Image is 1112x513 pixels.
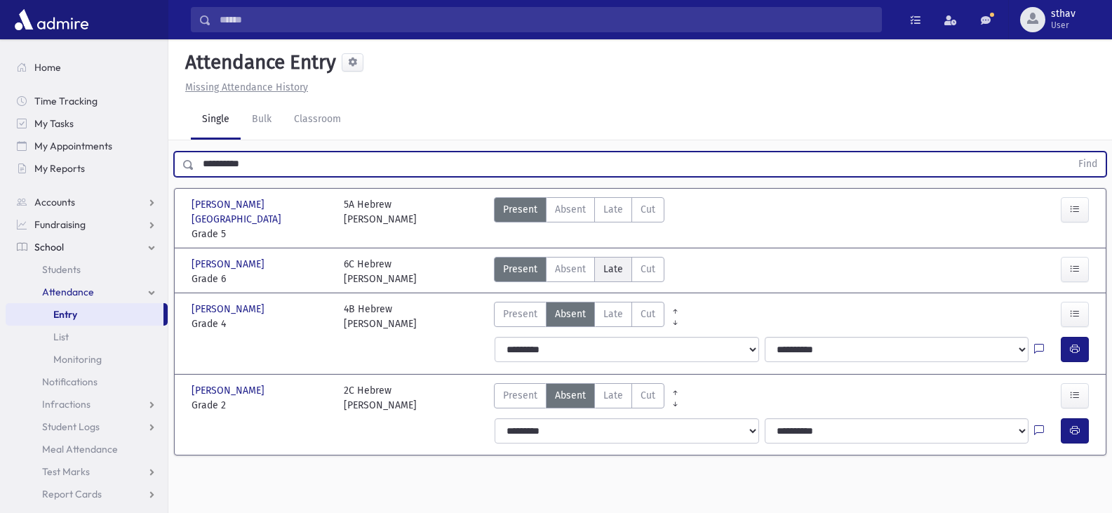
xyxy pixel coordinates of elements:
[603,202,623,217] span: Late
[641,307,655,321] span: Cut
[555,307,586,321] span: Absent
[34,61,61,74] span: Home
[34,218,86,231] span: Fundraising
[180,81,308,93] a: Missing Attendance History
[555,388,586,403] span: Absent
[1051,20,1076,31] span: User
[34,241,64,253] span: School
[34,196,75,208] span: Accounts
[241,100,283,140] a: Bulk
[42,375,98,388] span: Notifications
[1070,152,1106,176] button: Find
[555,202,586,217] span: Absent
[53,353,102,366] span: Monitoring
[42,488,102,500] span: Report Cards
[42,398,91,411] span: Infractions
[6,371,168,393] a: Notifications
[34,140,112,152] span: My Appointments
[34,117,74,130] span: My Tasks
[603,262,623,277] span: Late
[192,197,330,227] span: [PERSON_NAME][GEOGRAPHIC_DATA]
[192,317,330,331] span: Grade 4
[6,303,163,326] a: Entry
[34,95,98,107] span: Time Tracking
[6,348,168,371] a: Monitoring
[6,157,168,180] a: My Reports
[503,202,537,217] span: Present
[603,307,623,321] span: Late
[1051,8,1076,20] span: sthav
[53,308,77,321] span: Entry
[344,302,417,331] div: 4B Hebrew [PERSON_NAME]
[6,415,168,438] a: Student Logs
[603,388,623,403] span: Late
[6,326,168,348] a: List
[6,393,168,415] a: Infractions
[6,438,168,460] a: Meal Attendance
[503,307,537,321] span: Present
[6,135,168,157] a: My Appointments
[344,383,417,413] div: 2C Hebrew [PERSON_NAME]
[344,197,417,241] div: 5A Hebrew [PERSON_NAME]
[42,286,94,298] span: Attendance
[494,197,664,241] div: AttTypes
[192,383,267,398] span: [PERSON_NAME]
[6,236,168,258] a: School
[192,272,330,286] span: Grade 6
[6,56,168,79] a: Home
[641,202,655,217] span: Cut
[6,90,168,112] a: Time Tracking
[42,420,100,433] span: Student Logs
[192,302,267,317] span: [PERSON_NAME]
[11,6,92,34] img: AdmirePro
[6,460,168,483] a: Test Marks
[192,227,330,241] span: Grade 5
[6,112,168,135] a: My Tasks
[180,51,336,74] h5: Attendance Entry
[6,483,168,505] a: Report Cards
[344,257,417,286] div: 6C Hebrew [PERSON_NAME]
[185,81,308,93] u: Missing Attendance History
[503,388,537,403] span: Present
[191,100,241,140] a: Single
[6,213,168,236] a: Fundraising
[42,443,118,455] span: Meal Attendance
[283,100,352,140] a: Classroom
[53,331,69,343] span: List
[503,262,537,277] span: Present
[555,262,586,277] span: Absent
[494,257,664,286] div: AttTypes
[42,263,81,276] span: Students
[641,388,655,403] span: Cut
[641,262,655,277] span: Cut
[42,465,90,478] span: Test Marks
[192,257,267,272] span: [PERSON_NAME]
[494,383,664,413] div: AttTypes
[211,7,881,32] input: Search
[494,302,664,331] div: AttTypes
[34,162,85,175] span: My Reports
[6,258,168,281] a: Students
[192,398,330,413] span: Grade 2
[6,191,168,213] a: Accounts
[6,281,168,303] a: Attendance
